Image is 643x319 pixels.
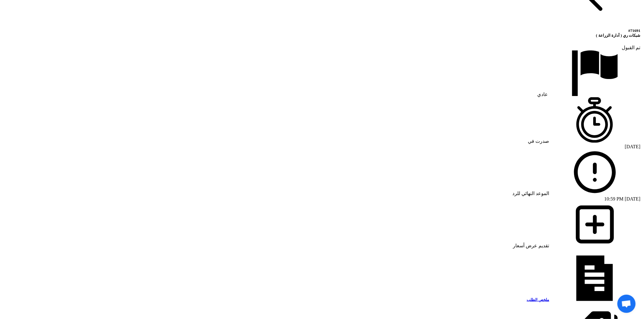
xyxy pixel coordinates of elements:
[538,92,548,97] span: عادي
[622,45,641,50] span: تم القبول
[2,256,641,302] a: ملخص الطلب
[2,149,641,196] div: الموعد النهائي للرد
[2,28,641,38] h5: شبكات ري ( أدارة الزراعة )
[2,97,641,144] div: صدرت في
[596,33,641,38] span: شبكات ري ( أدارة الزراعة )
[2,28,641,33] div: #71691
[513,202,641,249] div: تقديم عرض أسعار
[617,295,636,313] div: دردشة مفتوحة
[2,196,641,202] div: [DATE] 10:59 PM
[2,144,641,149] div: [DATE]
